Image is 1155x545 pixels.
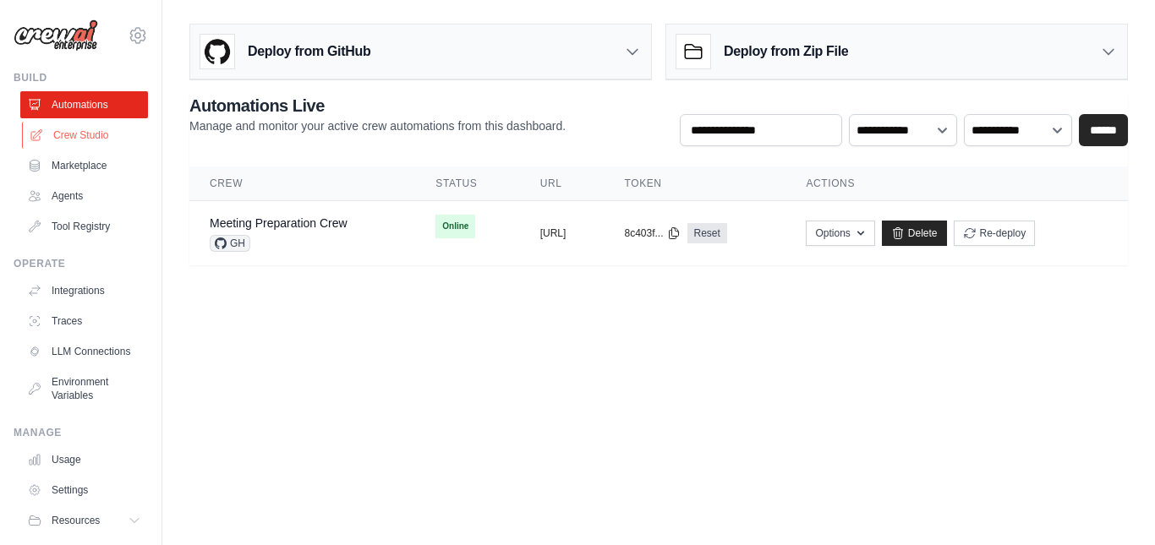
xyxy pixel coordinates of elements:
span: Online [435,215,475,238]
h3: Deploy from Zip File [724,41,848,62]
a: Usage [20,446,148,473]
span: Resources [52,514,100,527]
a: Integrations [20,277,148,304]
th: URL [520,166,605,201]
th: Actions [786,166,1128,201]
span: GH [210,235,250,252]
a: Environment Variables [20,368,148,409]
div: Operate [14,257,148,270]
a: Reset [687,223,727,243]
div: Widget de chat [1070,464,1155,545]
a: Delete [882,221,947,246]
a: LLM Connections [20,338,148,365]
th: Token [604,166,786,201]
a: Tool Registry [20,213,148,240]
img: GitHub Logo [200,35,234,68]
button: 8c403f... [624,226,680,240]
button: Options [806,221,874,246]
h2: Automations Live [189,94,566,117]
button: Resources [20,507,148,534]
a: Crew Studio [22,122,150,149]
th: Status [415,166,519,201]
a: Agents [20,183,148,210]
a: Traces [20,308,148,335]
iframe: Chat Widget [1070,464,1155,545]
a: Meeting Preparation Crew [210,216,348,230]
div: Build [14,71,148,84]
a: Settings [20,477,148,504]
img: Logo [14,19,98,52]
th: Crew [189,166,415,201]
a: Marketplace [20,152,148,179]
button: Re-deploy [954,221,1036,246]
h3: Deploy from GitHub [248,41,370,62]
div: Manage [14,426,148,439]
p: Manage and monitor your active crew automations from this dashboard. [189,117,566,134]
a: Automations [20,91,148,118]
